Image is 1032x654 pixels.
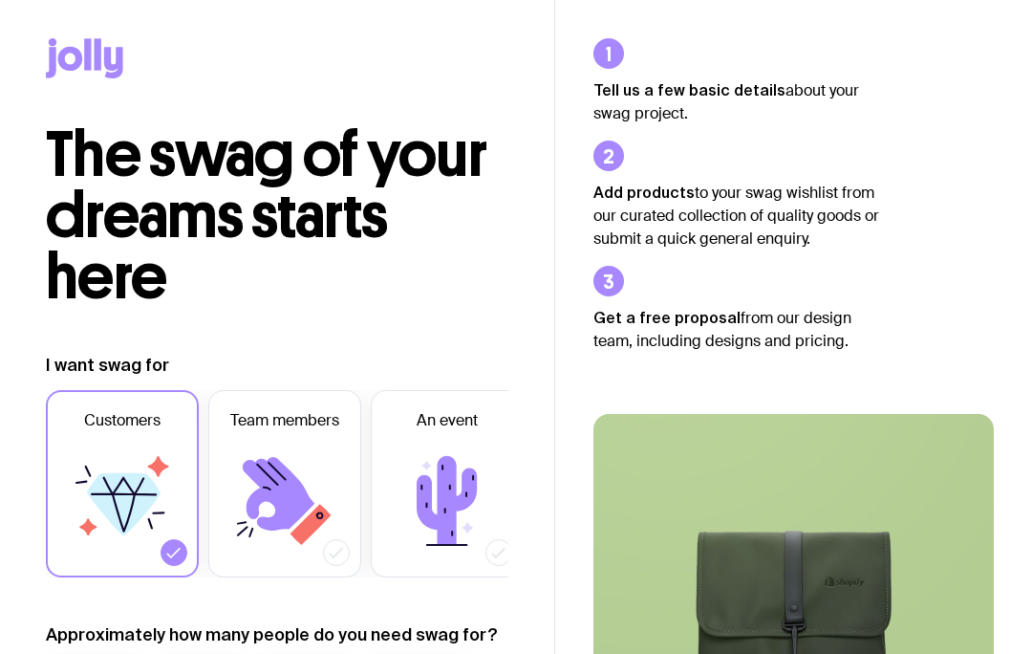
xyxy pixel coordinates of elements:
strong: Get a free proposal [593,309,741,326]
span: The swag of your dreams starts here [46,117,486,315]
span: An event [417,409,478,432]
p: to your swag wishlist from our curated collection of quality goods or submit a quick general enqu... [593,181,880,251]
label: I want swag for [46,354,169,377]
label: Approximately how many people do you need swag for? [46,623,498,646]
span: Customers [84,409,161,432]
strong: Add products [593,184,695,201]
p: about your swag project. [593,78,880,125]
strong: Tell us a few basic details [593,81,785,98]
span: Team members [230,409,339,432]
p: from our design team, including designs and pricing. [593,306,880,353]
